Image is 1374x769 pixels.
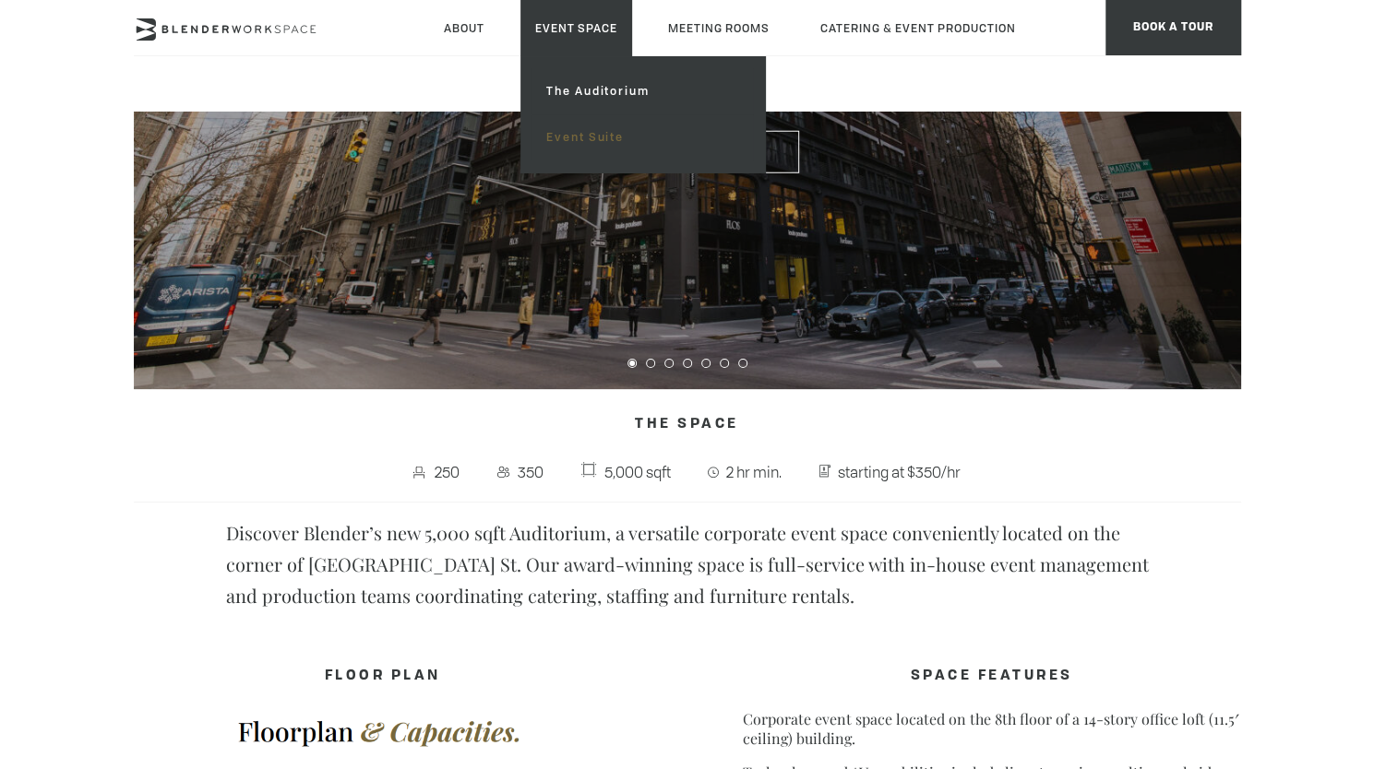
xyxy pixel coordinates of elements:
h4: FLOOR PLAN [134,659,632,694]
h4: SPACE FEATURES [743,659,1241,694]
p: Discover Blender’s new 5,000 sqft Auditorium, a versatile corporate event space conveniently loca... [226,517,1149,611]
span: 5,000 sqft [600,457,675,487]
h4: The Space [134,408,1241,443]
a: Event Suite [532,114,752,160]
button: Plan Your Event [576,131,799,173]
span: 250 [431,457,465,487]
iframe: Chat Widget [1282,680,1374,769]
span: 350 [513,457,548,487]
span: 2 hr min. [722,457,786,487]
span: starting at $350/hr [833,457,965,487]
p: Corporate event space located on the 8th floor of a 14-story office loft (11.5′ ceiling) building. [743,709,1241,748]
a: The Auditorium [532,68,752,114]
